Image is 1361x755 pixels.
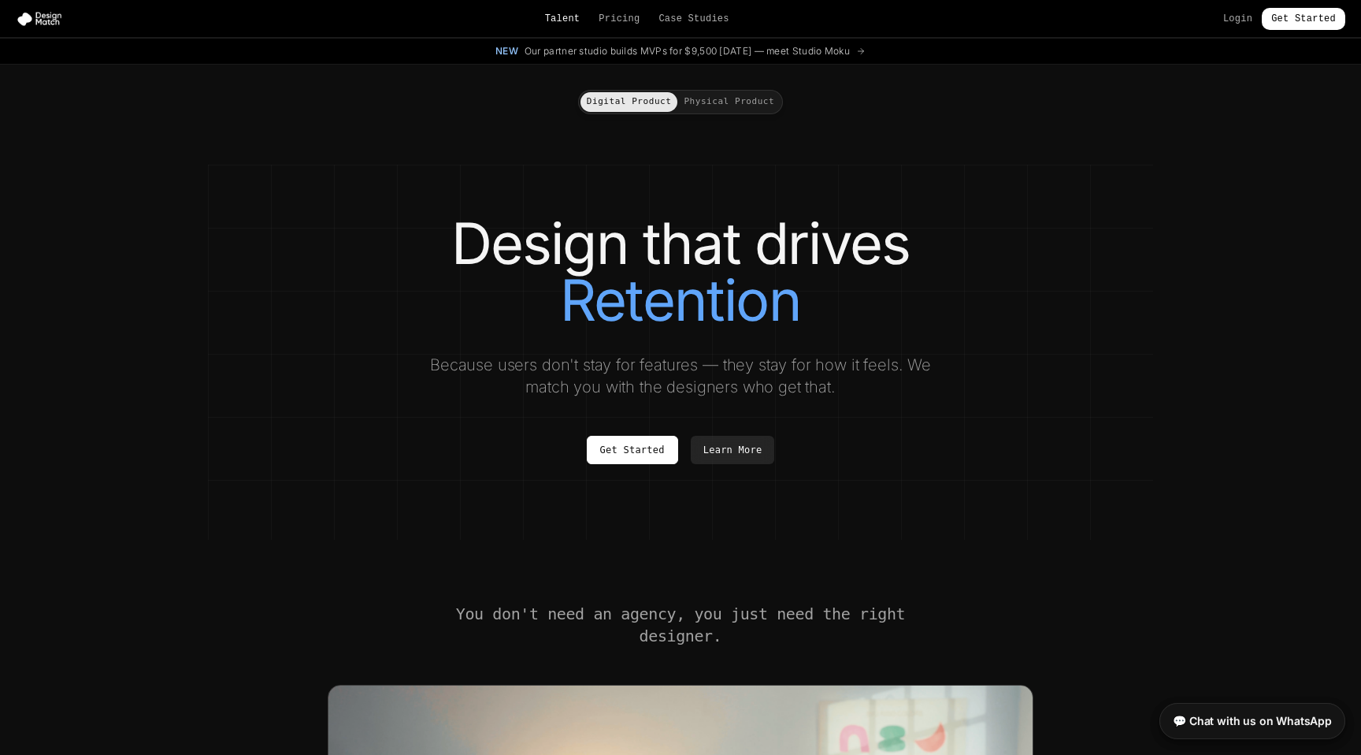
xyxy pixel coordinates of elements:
[495,45,518,58] span: New
[560,272,801,329] span: Retention
[587,436,678,464] a: Get Started
[525,45,850,58] span: Our partner studio builds MVPs for $9,500 [DATE] — meet Studio Moku
[239,215,1122,329] h1: Design that drives
[691,436,775,464] a: Learn More
[1159,703,1345,739] a: 💬 Chat with us on WhatsApp
[658,13,729,25] a: Case Studies
[1223,13,1252,25] a: Login
[677,92,781,112] button: Physical Product
[416,354,945,398] p: Because users don't stay for features — they stay for how it feels. We match you with the designe...
[454,603,907,647] h2: You don't need an agency, you just need the right designer.
[580,92,678,112] button: Digital Product
[16,11,69,27] img: Design Match
[599,13,640,25] a: Pricing
[1262,8,1345,30] a: Get Started
[545,13,580,25] a: Talent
